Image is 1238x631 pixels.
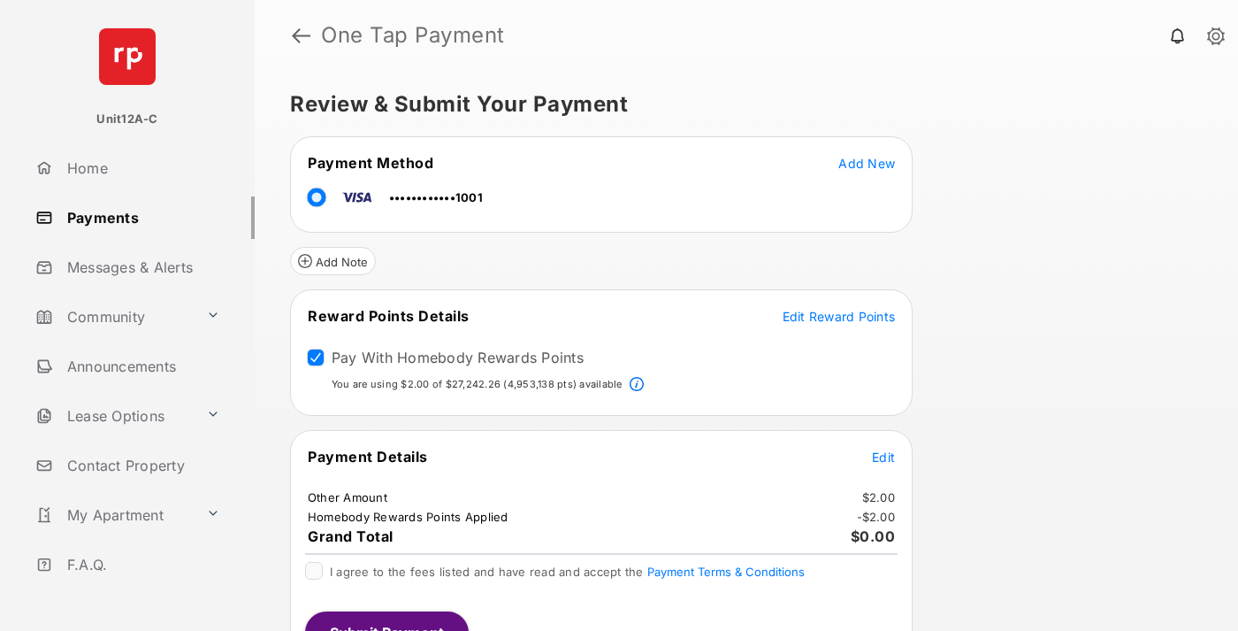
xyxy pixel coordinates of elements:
span: Payment Details [308,448,428,466]
span: Edit Reward Points [783,309,896,324]
td: - $2.00 [856,509,897,525]
a: Messages & Alerts [28,246,255,289]
button: Edit Reward Points [783,307,896,325]
span: Edit [872,450,895,465]
button: Add Note [290,247,376,275]
span: Add New [838,156,895,171]
a: Lease Options [28,395,199,437]
img: svg+xml;base64,PHN2ZyB4bWxucz0iaHR0cDovL3d3dy53My5vcmcvMjAwMC9zdmciIHdpZHRoPSI2NCIgaGVpZ2h0PSI2NC... [99,28,156,85]
span: Reward Points Details [308,307,470,325]
span: $0.00 [851,527,896,545]
span: Payment Method [308,154,433,172]
p: You are using $2.00 of $27,242.26 (4,953,138 pts) available [332,377,623,392]
p: Unit12A-C [96,111,157,128]
a: My Apartment [28,494,199,536]
td: $2.00 [861,489,896,505]
a: Community [28,296,199,338]
a: Announcements [28,345,255,388]
h5: Review & Submit Your Payment [290,94,1188,115]
span: ••••••••••••1001 [389,190,483,204]
a: F.A.Q. [28,543,255,586]
td: Other Amount [307,489,388,505]
button: Add New [838,154,895,172]
strong: One Tap Payment [321,25,505,46]
button: I agree to the fees listed and have read and accept the [647,565,805,579]
td: Homebody Rewards Points Applied [307,509,509,525]
label: Pay With Homebody Rewards Points [332,349,584,366]
a: Payments [28,196,255,239]
span: I agree to the fees listed and have read and accept the [330,565,805,579]
a: Contact Property [28,444,255,487]
a: Home [28,147,255,189]
span: Grand Total [308,527,394,545]
button: Edit [872,448,895,466]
